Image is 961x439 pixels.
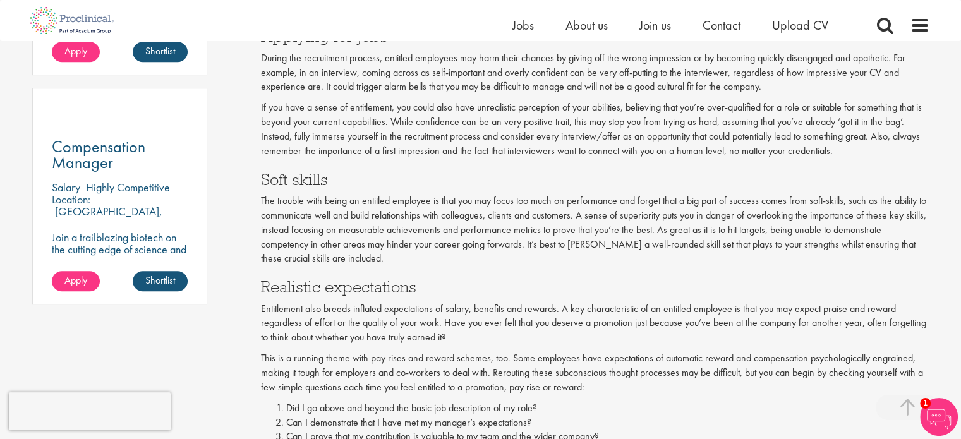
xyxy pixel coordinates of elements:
[261,194,929,266] p: The trouble with being an entitled employee is that you may focus too much on performance and for...
[639,17,671,33] a: Join us
[261,302,929,346] p: Entitlement also breeds inflated expectations of salary, benefits and rewards. A key characterist...
[64,274,87,287] span: Apply
[261,100,929,158] p: If you have a sense of entitlement, you could also have unrealistic perception of your abilities,...
[286,416,929,430] li: Can I demonstrate that I have met my manager’s expectations?
[86,180,170,195] p: Highly Competitive
[703,17,740,33] a: Contact
[52,136,145,173] span: Compensation Manager
[261,51,929,95] p: During the recruitment process, entitled employees may harm their chances by giving off the wrong...
[52,231,188,267] p: Join a trailblazing biotech on the cutting edge of science and technology.
[261,279,929,295] h3: Realistic expectations
[261,171,929,188] h3: Soft skills
[286,401,929,416] li: Did I go above and beyond the basic job description of my role?
[52,42,100,62] a: Apply
[52,204,162,231] p: [GEOGRAPHIC_DATA], [GEOGRAPHIC_DATA]
[64,44,87,57] span: Apply
[261,28,929,44] h3: Applying for jobs
[133,271,188,291] a: Shortlist
[920,398,931,409] span: 1
[52,192,90,207] span: Location:
[920,398,958,436] img: Chatbot
[9,392,171,430] iframe: reCAPTCHA
[52,139,188,171] a: Compensation Manager
[565,17,608,33] a: About us
[261,351,929,395] p: This is a running theme with pay rises and reward schemes, too. Some employees have expectations ...
[772,17,828,33] a: Upload CV
[133,42,188,62] a: Shortlist
[52,180,80,195] span: Salary
[52,271,100,291] a: Apply
[512,17,534,33] a: Jobs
